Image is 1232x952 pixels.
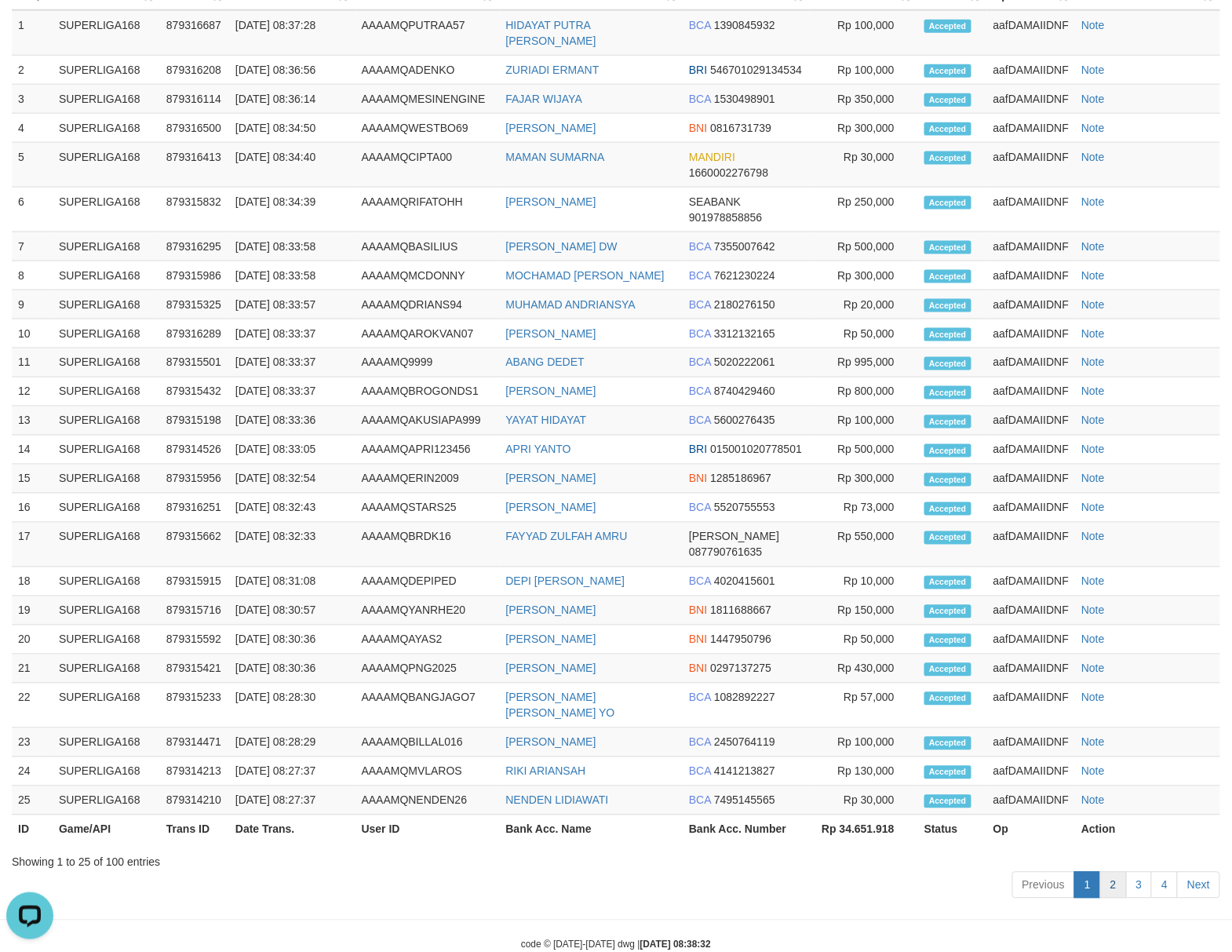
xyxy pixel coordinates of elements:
span: BCA [689,298,711,311]
span: [PERSON_NAME] [689,531,779,543]
a: 2 [1100,872,1127,899]
td: [DATE] 08:36:14 [229,85,355,114]
td: AAAAMQMESINENGINE [355,85,500,114]
span: BCA [689,356,711,369]
td: AAAAMQPNG2025 [355,655,500,684]
td: AAAAMQAROKVAN07 [355,319,500,348]
td: 879315832 [160,188,229,232]
a: Note [1081,195,1105,208]
td: [DATE] 08:33:36 [229,407,355,436]
a: Note [1081,604,1105,617]
td: aafDAMAIIDNF [987,523,1075,567]
a: [PERSON_NAME] [506,195,596,208]
a: DEPI [PERSON_NAME] [506,575,625,588]
td: 879315421 [160,655,229,684]
a: Note [1081,327,1105,340]
span: Copy 7621230224 to clipboard [714,269,775,282]
td: 879315986 [160,261,229,290]
td: 879315956 [160,465,229,494]
td: 879314471 [160,728,229,757]
a: APRI YANTO [506,443,571,456]
span: Accepted [924,663,971,677]
a: [PERSON_NAME] [506,472,596,485]
td: 19 [12,596,53,626]
td: Rp 130,000 [810,757,918,786]
td: AAAAMQBROGONDS1 [355,378,500,407]
a: [PERSON_NAME] [506,502,596,514]
a: [PERSON_NAME] [506,633,596,646]
td: [DATE] 08:33:37 [229,378,355,407]
span: BCA [689,19,711,31]
td: [DATE] 08:34:40 [229,143,355,188]
td: AAAAMQSTARS25 [355,494,500,523]
span: Copy 7355007642 to clipboard [714,240,775,253]
td: AAAAMQPUTRAA57 [355,10,500,56]
td: SUPERLIGA168 [53,188,160,232]
td: 879316208 [160,56,229,85]
span: Accepted [924,270,971,283]
td: aafDAMAIIDNF [987,348,1075,378]
td: AAAAMQBRDK16 [355,523,500,567]
a: Note [1081,794,1105,807]
a: [PERSON_NAME] DW [506,240,618,253]
td: 14 [12,436,53,465]
a: Note [1081,472,1105,485]
td: Rp 100,000 [810,56,918,85]
td: 17 [12,523,53,567]
span: Accepted [924,737,971,750]
td: AAAAMQCIPTA00 [355,143,500,188]
td: aafDAMAIIDNF [987,319,1075,348]
td: aafDAMAIIDNF [987,757,1075,786]
td: aafDAMAIIDNF [987,494,1075,523]
td: AAAAMQDEPIPED [355,567,500,596]
td: 879315198 [160,407,229,436]
td: 4 [12,114,53,143]
td: SUPERLIGA168 [53,232,160,261]
td: SUPERLIGA168 [53,85,160,114]
span: Copy 1390845932 to clipboard [714,19,775,31]
a: Note [1081,151,1105,163]
td: Rp 300,000 [810,465,918,494]
span: Accepted [924,502,971,516]
td: Rp 350,000 [810,85,918,114]
span: Copy 0297137275 to clipboard [710,662,771,675]
td: 879316251 [160,494,229,523]
a: [PERSON_NAME] [506,327,596,340]
td: [DATE] 08:33:57 [229,290,355,319]
td: Rp 300,000 [810,261,918,290]
td: AAAAMQBANGJAGO7 [355,684,500,728]
span: Accepted [924,766,971,779]
td: SUPERLIGA168 [53,596,160,626]
td: AAAAMQMVLAROS [355,757,500,786]
td: Rp 500,000 [810,232,918,261]
td: aafDAMAIIDNF [987,436,1075,465]
td: 2 [12,56,53,85]
a: Note [1081,298,1105,311]
td: 15 [12,465,53,494]
span: Accepted [924,20,971,33]
span: Copy 2450764119 to clipboard [714,736,775,749]
td: 879316289 [160,319,229,348]
td: 16 [12,494,53,523]
td: 11 [12,348,53,378]
td: Rp 73,000 [810,494,918,523]
span: Copy 1660002276798 to clipboard [689,166,768,179]
a: Note [1081,19,1105,31]
span: Accepted [924,444,971,458]
td: aafDAMAIIDNF [987,465,1075,494]
td: aafDAMAIIDNF [987,728,1075,757]
td: [DATE] 08:36:56 [229,56,355,85]
span: Accepted [924,605,971,618]
td: AAAAMQERIN2009 [355,465,500,494]
td: AAAAMQ9999 [355,348,500,378]
a: NENDEN LIDIAWATI [506,794,609,807]
a: 4 [1151,872,1178,899]
td: AAAAMQBILLAL016 [355,728,500,757]
td: AAAAMQAPRI123456 [355,436,500,465]
td: 24 [12,757,53,786]
span: Accepted [924,386,971,399]
td: Rp 30,000 [810,143,918,188]
td: Rp 430,000 [810,655,918,684]
td: aafDAMAIIDNF [987,407,1075,436]
td: 21 [12,655,53,684]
